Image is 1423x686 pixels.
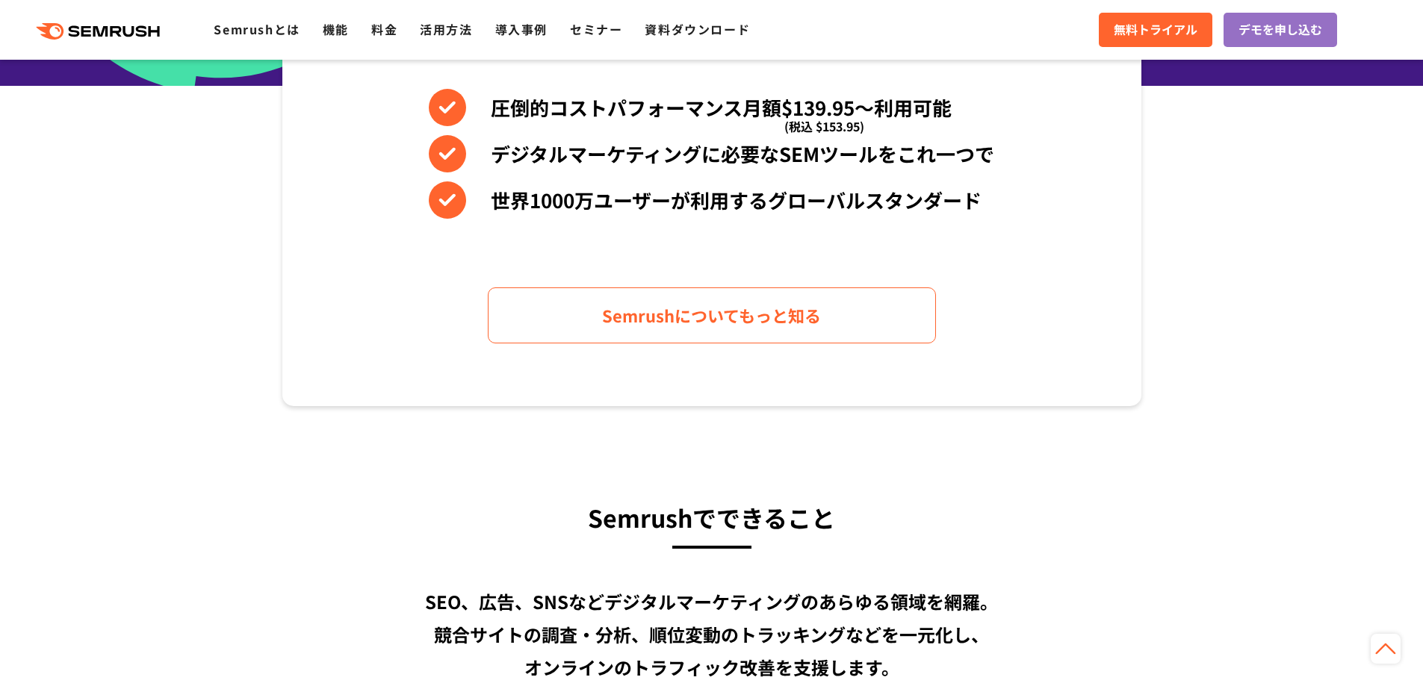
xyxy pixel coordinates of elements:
[214,20,300,38] a: Semrushとは
[488,287,936,343] a: Semrushについてもっと知る
[1099,13,1212,47] a: 無料トライアル
[495,20,548,38] a: 導入事例
[1224,13,1337,47] a: デモを申し込む
[1238,20,1322,40] span: デモを申し込む
[602,302,821,328] span: Semrushについてもっと知る
[429,135,994,172] li: デジタルマーケティングに必要なSEMツールをこれ一つで
[282,497,1141,537] h3: Semrushでできること
[1114,20,1197,40] span: 無料トライアル
[570,20,622,38] a: セミナー
[429,89,994,126] li: 圧倒的コストパフォーマンス月額$139.95〜利用可能
[323,20,349,38] a: 機能
[420,20,472,38] a: 活用方法
[371,20,397,38] a: 料金
[429,181,994,219] li: 世界1000万ユーザーが利用するグローバルスタンダード
[645,20,750,38] a: 資料ダウンロード
[784,107,864,145] span: (税込 $153.95)
[282,585,1141,684] div: SEO、広告、SNSなどデジタルマーケティングのあらゆる領域を網羅。 競合サイトの調査・分析、順位変動のトラッキングなどを一元化し、 オンラインのトラフィック改善を支援します。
